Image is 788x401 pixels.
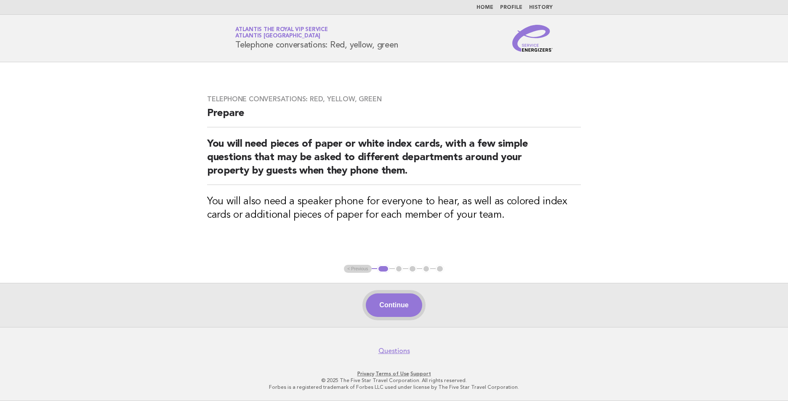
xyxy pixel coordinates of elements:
[477,5,493,10] a: Home
[410,371,431,377] a: Support
[235,27,398,49] h1: Telephone conversations: Red, yellow, green
[529,5,553,10] a: History
[136,384,652,390] p: Forbes is a registered trademark of Forbes LLC used under license by The Five Star Travel Corpora...
[235,27,328,39] a: Atlantis the Royal VIP ServiceAtlantis [GEOGRAPHIC_DATA]
[500,5,522,10] a: Profile
[136,370,652,377] p: · ·
[207,107,581,127] h2: Prepare
[235,34,320,39] span: Atlantis [GEOGRAPHIC_DATA]
[357,371,374,377] a: Privacy
[207,137,581,185] h2: You will need pieces of paper or white index cards, with a few simple questions that may be asked...
[207,95,581,103] h3: Telephone conversations: Red, yellow, green
[375,371,409,377] a: Terms of Use
[136,377,652,384] p: © 2025 The Five Star Travel Corporation. All rights reserved.
[366,293,422,317] button: Continue
[207,195,581,222] h3: You will also need a speaker phone for everyone to hear, as well as colored index cards or additi...
[512,25,553,52] img: Service Energizers
[377,265,389,273] button: 1
[378,347,410,355] a: Questions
